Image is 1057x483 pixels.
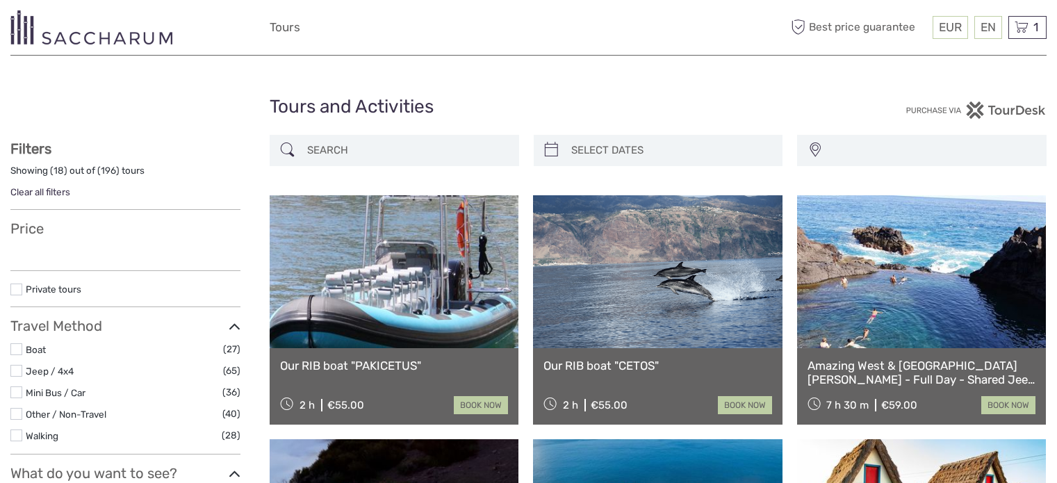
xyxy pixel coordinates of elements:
[101,164,116,177] label: 196
[906,101,1047,119] img: PurchaseViaTourDesk.png
[10,465,240,482] h3: What do you want to see?
[10,220,240,237] h3: Price
[591,399,628,411] div: €55.00
[808,359,1035,387] a: Amazing West & [GEOGRAPHIC_DATA][PERSON_NAME] - Full Day - Shared Jeep Tour
[223,341,240,357] span: (27)
[26,430,58,441] a: Walking
[223,363,240,379] span: (65)
[270,17,300,38] a: Tours
[787,16,929,39] span: Best price guarantee
[26,409,106,420] a: Other / Non-Travel
[280,359,508,373] a: Our RIB boat "PAKICETUS"
[566,138,776,163] input: SELECT DATES
[300,399,315,411] span: 2 h
[1031,20,1040,34] span: 1
[10,186,70,197] a: Clear all filters
[826,399,869,411] span: 7 h 30 m
[327,399,364,411] div: €55.00
[222,384,240,400] span: (36)
[718,396,772,414] a: book now
[974,16,1002,39] div: EN
[543,359,771,373] a: Our RIB boat "CETOS"
[302,138,512,163] input: SEARCH
[981,396,1035,414] a: book now
[10,164,240,186] div: Showing ( ) out of ( ) tours
[270,96,788,118] h1: Tours and Activities
[26,284,81,295] a: Private tours
[26,344,46,355] a: Boat
[222,406,240,422] span: (40)
[26,366,74,377] a: Jeep / 4x4
[10,140,51,157] strong: Filters
[454,396,508,414] a: book now
[54,164,64,177] label: 18
[26,387,85,398] a: Mini Bus / Car
[881,399,917,411] div: €59.00
[10,318,240,334] h3: Travel Method
[563,399,578,411] span: 2 h
[10,10,172,44] img: 3281-7c2c6769-d4eb-44b0-bed6-48b5ed3f104e_logo_small.png
[939,20,962,34] span: EUR
[222,427,240,443] span: (28)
